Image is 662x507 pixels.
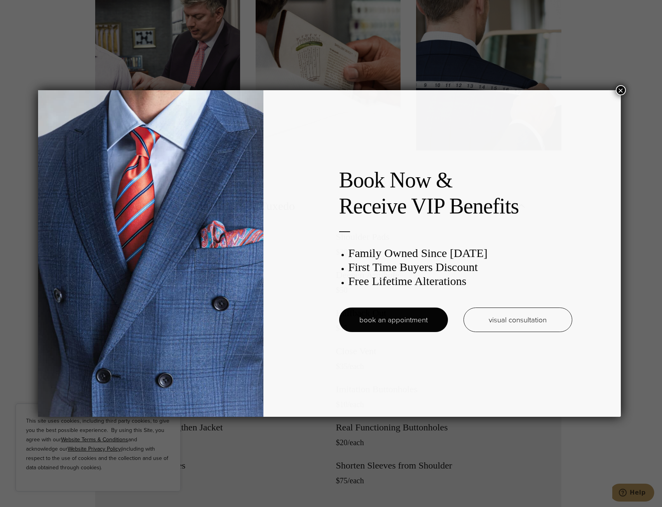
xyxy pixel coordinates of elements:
[17,5,33,12] span: Help
[348,260,572,274] h3: First Time Buyers Discount
[348,246,572,260] h3: Family Owned Since [DATE]
[616,85,626,95] button: Close
[339,167,572,219] h2: Book Now & Receive VIP Benefits
[348,274,572,288] h3: Free Lifetime Alterations
[463,308,572,332] a: visual consultation
[339,308,448,332] a: book an appointment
